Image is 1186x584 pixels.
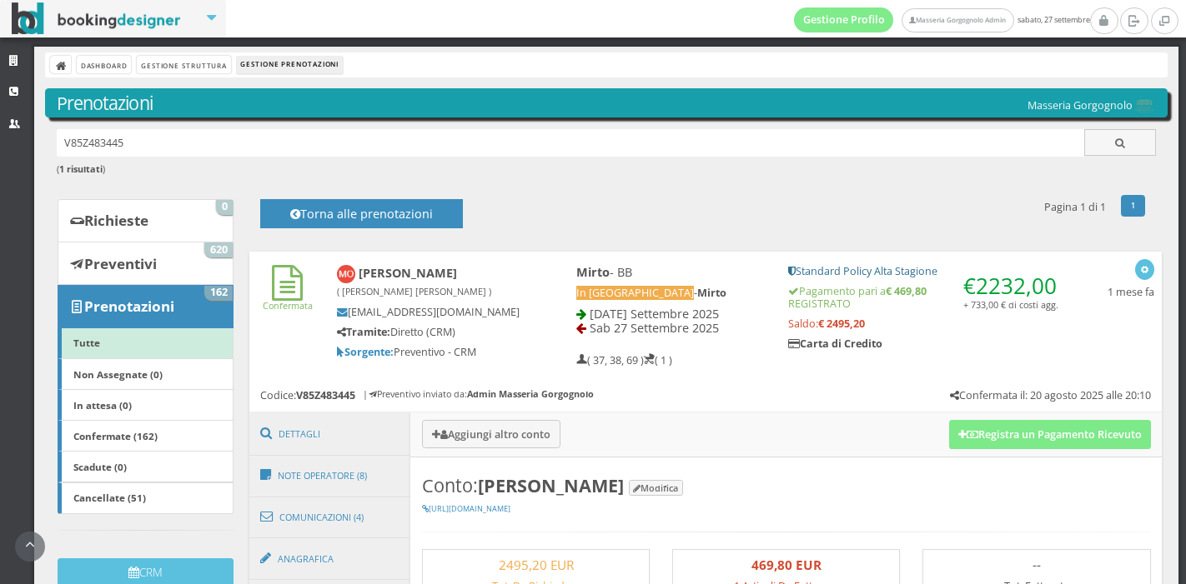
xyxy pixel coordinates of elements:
b: V85Z483445 [296,388,355,402]
button: Modifica [629,480,683,496]
strong: € 2495,20 [818,317,865,331]
span: Sab 27 Settembre 2025 [590,320,719,336]
a: 1 [1121,195,1145,217]
a: Dettagli [249,412,411,456]
a: Comunicazioni (4) [249,496,411,539]
a: Confermata [263,286,313,312]
h3: 2495,20 EUR [430,557,641,572]
b: Preventivi [84,254,157,273]
img: 0603869b585f11eeb13b0a069e529790.png [1133,99,1156,113]
h5: 1 mese fa [1108,286,1154,298]
span: sabato, 27 settembre [794,7,1090,32]
h6: ( ) [57,164,1157,175]
a: Scadute (0) [58,451,234,482]
b: Scadute (0) [73,460,127,473]
span: 0 [216,200,233,215]
a: Non Assegnate (0) [58,358,234,390]
a: Gestione Struttura [137,56,230,73]
span: [DATE] Settembre 2025 [590,306,719,322]
img: Maeve O’Sullivan [337,265,356,284]
h5: - [576,287,766,299]
h4: Torna alle prenotazioni [279,207,444,232]
a: Gestione Profilo [794,7,894,32]
b: Richieste [84,211,148,230]
a: Dashboard [77,56,131,73]
h3: -- [931,557,1142,572]
strong: € 469,80 [886,284,927,298]
span: € [963,271,1057,301]
small: + 733,00 € di costi agg. [963,298,1058,311]
b: Admin Masseria Gorgognolo [467,387,594,400]
h6: | Preventivo inviato da: [363,389,594,400]
b: [PERSON_NAME] [337,265,491,298]
b: Confermate (162) [73,429,158,442]
h3: Conto: [422,475,1151,497]
h5: Pagamento pari a REGISTRATO [788,285,1063,310]
h5: Codice: [260,389,355,402]
span: 620 [204,242,233,257]
button: Registra un Pagamento Ricevuto [949,420,1151,448]
b: Tramite: [337,325,390,339]
img: BookingDesigner.com [12,2,181,35]
h3: Prenotazioni [57,92,1157,114]
a: Confermate (162) [58,420,234,452]
b: Tutte [73,336,100,349]
a: Masseria Gorgognolo Admin [902,8,1013,32]
h5: [EMAIL_ADDRESS][DOMAIN_NAME] [337,306,520,318]
input: Ricerca cliente - (inserisci il codice, il nome, il cognome, il numero di telefono o la mail) [57,129,1085,157]
span: 2232,00 [976,271,1057,301]
span: 162 [204,286,233,301]
b: In attesa (0) [73,398,132,412]
b: Carta di Credito [788,337,882,351]
b: [PERSON_NAME] [478,473,624,497]
h5: Pagina 1 di 1 [1044,201,1106,213]
h5: Saldo: [788,317,1063,330]
b: 1 risultati [59,162,103,175]
a: In attesa (0) [58,389,234,421]
a: Preventivi 620 [58,242,234,285]
h5: Masseria Gorgognolo [1028,99,1156,113]
a: Note Operatore (8) [249,454,411,497]
span: In [GEOGRAPHIC_DATA] [576,286,694,300]
b: Prenotazioni [84,297,174,316]
h5: ( 37, 38, 69 ) ( 1 ) [576,354,672,367]
b: Sorgente: [337,345,394,359]
a: Anagrafica [249,537,411,581]
h5: Diretto (CRM) [337,326,520,338]
b: Mirto [576,264,610,280]
h5: Preventivo - CRM [337,346,520,358]
a: [URL][DOMAIN_NAME] [422,503,510,514]
button: Torna alle prenotazioni [260,199,463,228]
b: Mirto [697,286,726,300]
li: Gestione Prenotazioni [237,56,343,74]
button: Aggiungi altro conto [422,420,560,447]
a: Richieste 0 [58,199,234,242]
a: Tutte [58,327,234,359]
a: Prenotazioni 162 [58,285,234,328]
a: Cancellate (51) [58,482,234,514]
small: ( [PERSON_NAME] [PERSON_NAME] ) [337,285,491,297]
b: 469,80 EUR [751,557,822,573]
b: Non Assegnate (0) [73,367,163,381]
b: Cancellate (51) [73,491,146,504]
h5: Confermata il: 20 agosto 2025 alle 20:10 [950,389,1151,402]
h5: Standard Policy Alta Stagione [788,265,1063,277]
h4: - BB [576,265,766,279]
